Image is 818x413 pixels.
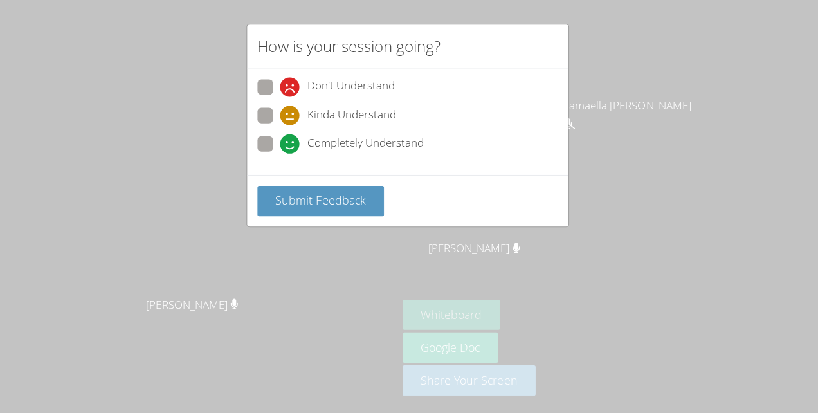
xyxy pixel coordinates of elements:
span: Don't Understand [309,78,396,97]
span: Completely Understand [309,134,425,154]
span: Kinda Understand [309,106,397,125]
span: Submit Feedback [277,192,367,208]
button: Submit Feedback [259,186,385,216]
h2: How is your session going? [259,35,442,59]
